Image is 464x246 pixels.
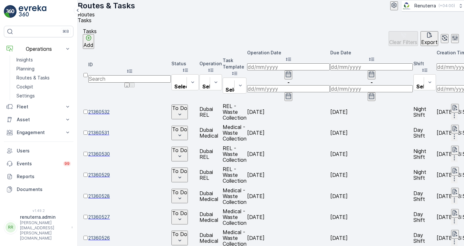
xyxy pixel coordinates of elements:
[389,39,417,45] p: Clear Filters
[63,29,69,34] p: ⌘B
[78,17,92,23] span: Tasks
[17,160,59,167] p: Events
[226,87,242,93] p: Select
[247,165,330,185] td: [DATE]
[88,130,171,136] a: 21360531
[199,123,222,143] td: Dubai Medical
[223,123,247,143] td: Medical - Waste Collection
[402,2,412,9] img: Screenshot_2024-07-26_at_13.33.01.png
[20,220,68,241] p: [PERSON_NAME][EMAIL_ADDRESS][PERSON_NAME][DOMAIN_NAME]
[223,186,247,206] td: Medical - Waste Collection
[14,64,73,73] a: Planning
[17,116,61,123] p: Asset
[17,104,61,110] p: Fleet
[413,102,436,122] td: Night Shift
[88,172,171,178] span: 21360529
[88,75,171,82] input: Search
[4,113,73,126] button: Asset
[223,102,247,122] td: REL - Waste Collection
[4,209,73,213] span: v 1.49.2
[17,186,71,193] p: Documents
[16,66,34,72] p: Planning
[247,123,330,143] td: [DATE]
[414,3,436,9] p: Renuterra
[247,144,330,164] td: [DATE]
[247,207,330,227] td: [DATE]
[4,170,73,183] a: Reports
[223,57,247,70] p: Task Template
[421,39,438,45] p: Export
[14,73,73,82] a: Routes & Tasks
[172,189,187,195] p: To Do
[416,84,433,89] p: Select
[17,129,61,136] p: Engagement
[199,186,222,206] td: Dubai Medical
[172,210,187,216] p: To Do
[199,207,222,227] td: Dubai Medical
[413,165,436,185] td: Night Shift
[4,144,73,157] a: Users
[83,34,94,49] button: Add
[330,207,413,227] td: [DATE]
[247,50,330,56] p: Operation Date
[14,82,73,91] a: Cockpit
[223,165,247,185] td: REL - Waste Collection
[83,42,93,48] p: Add
[4,183,73,196] a: Documents
[171,147,188,161] button: To Do
[171,168,188,182] button: To Do
[413,60,436,67] p: Shift
[247,79,330,85] p: -
[171,231,188,245] button: To Do
[247,85,330,92] input: dd/mm/yyyy
[83,28,97,34] p: Tasks
[4,157,73,170] a: Events99
[88,193,171,199] a: 21360528
[16,84,33,90] p: Cockpit
[171,126,188,141] button: To Do
[171,105,188,119] button: To Do
[330,144,413,164] td: [DATE]
[171,60,199,67] p: Status
[330,186,413,206] td: [DATE]
[88,109,171,115] a: 21360532
[17,173,71,180] p: Reports
[14,55,73,64] a: Insights
[78,1,135,11] p: Routes & Tasks
[14,91,73,100] a: Settings
[330,85,413,92] input: dd/mm/yyyy
[199,60,222,67] p: Operation
[4,42,73,55] button: Operations
[172,147,187,153] p: To Do
[17,148,71,154] p: Users
[330,123,413,143] td: [DATE]
[247,186,330,206] td: [DATE]
[420,31,438,46] button: Export
[172,105,187,111] p: To Do
[247,63,330,70] input: dd/mm/yyyy
[88,214,171,220] span: 21360527
[64,161,70,166] p: 99
[199,102,222,122] td: Dubai REL
[413,186,436,206] td: Day Shift
[199,165,222,185] td: Dubai REL
[19,5,46,18] img: logo_light-DOdMpM7g.png
[4,100,73,113] button: Fleet
[330,165,413,185] td: [DATE]
[202,84,219,89] p: Select
[330,102,413,122] td: [DATE]
[171,210,188,224] button: To Do
[88,151,171,157] a: 21360530
[172,126,187,132] p: To Do
[174,84,191,89] p: Select
[4,5,17,18] img: logo
[4,126,73,139] button: Engagement
[20,214,68,220] p: renuterra.admin
[199,144,222,164] td: Dubai REL
[413,207,436,227] td: Day Shift
[17,46,61,52] p: Operations
[330,63,413,70] input: dd/mm/yyyy
[88,61,171,68] p: ID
